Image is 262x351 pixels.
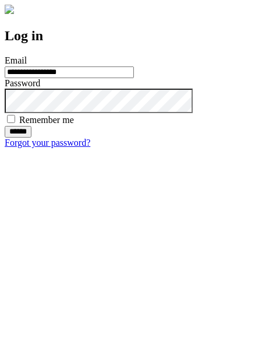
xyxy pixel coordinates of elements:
label: Password [5,78,40,88]
img: logo-4e3dc11c47720685a147b03b5a06dd966a58ff35d612b21f08c02c0306f2b779.png [5,5,14,14]
label: Email [5,55,27,65]
h2: Log in [5,28,257,44]
label: Remember me [19,115,74,125]
a: Forgot your password? [5,138,90,148]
